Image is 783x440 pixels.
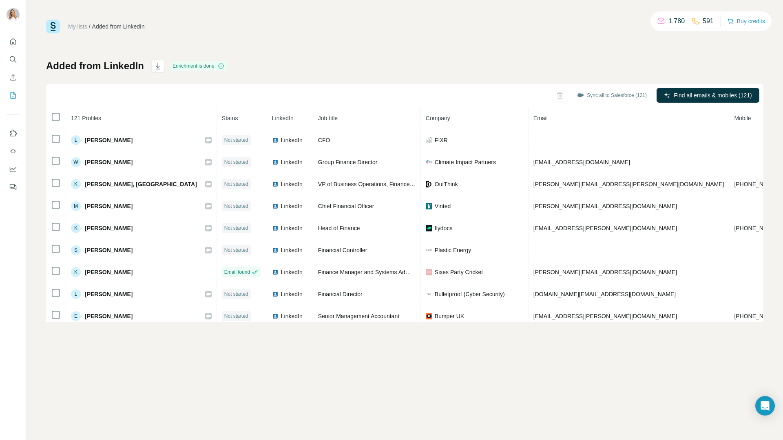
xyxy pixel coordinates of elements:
[426,269,432,275] img: company-logo
[435,180,458,188] span: OutThink
[224,136,248,144] span: Not started
[426,247,432,253] img: company-logo
[85,202,133,210] span: [PERSON_NAME]
[426,203,432,209] img: company-logo
[85,224,133,232] span: [PERSON_NAME]
[571,89,652,101] button: Sync all to Salesforce (121)
[426,292,432,296] img: company-logo
[318,313,399,319] span: Senior Management Accountant
[71,311,81,321] div: E
[281,136,303,144] span: LinkedIn
[85,180,197,188] span: [PERSON_NAME], [GEOGRAPHIC_DATA]
[224,158,248,166] span: Not started
[674,91,752,99] span: Find all emails & mobiles (121)
[435,312,464,320] span: Bumper UK
[7,52,20,67] button: Search
[71,157,81,167] div: W
[734,115,751,121] span: Mobile
[318,181,435,187] span: VP of Business Operations, Finance & Growth
[435,290,505,298] span: Bulletproof (Cyber Security)
[272,225,279,231] img: LinkedIn logo
[435,246,471,254] span: Plastic Energy
[85,136,133,144] span: [PERSON_NAME]
[281,290,303,298] span: LinkedIn
[272,247,279,253] img: LinkedIn logo
[318,225,360,231] span: Head of Finance
[272,313,279,319] img: LinkedIn logo
[426,115,450,121] span: Company
[272,115,294,121] span: LinkedIn
[85,246,133,254] span: [PERSON_NAME]
[224,246,248,254] span: Not started
[222,115,238,121] span: Status
[224,268,250,276] span: Email found
[318,247,367,253] span: Financial Controller
[7,126,20,141] button: Use Surfe on LinkedIn
[272,269,279,275] img: LinkedIn logo
[657,88,759,103] button: Find all emails & mobiles (121)
[281,202,303,210] span: LinkedIn
[533,313,677,319] span: [EMAIL_ADDRESS][PERSON_NAME][DOMAIN_NAME]
[668,16,685,26] p: 1,780
[533,115,548,121] span: Email
[727,15,765,27] button: Buy credits
[435,268,483,276] span: Sixes Party Cricket
[7,70,20,85] button: Enrich CSV
[71,289,81,299] div: L
[533,181,724,187] span: [PERSON_NAME][EMAIL_ADDRESS][PERSON_NAME][DOMAIN_NAME]
[281,158,303,166] span: LinkedIn
[533,203,677,209] span: [PERSON_NAME][EMAIL_ADDRESS][DOMAIN_NAME]
[426,313,432,319] img: company-logo
[71,267,81,277] div: K
[281,312,303,320] span: LinkedIn
[46,20,60,33] img: Surfe Logo
[7,162,20,176] button: Dashboard
[7,88,20,103] button: My lists
[71,223,81,233] div: K
[272,159,279,165] img: LinkedIn logo
[281,180,303,188] span: LinkedIn
[89,22,91,31] li: /
[272,291,279,297] img: LinkedIn logo
[71,179,81,189] div: K
[170,61,227,71] div: Enrichment is done
[426,225,432,231] img: company-logo
[272,203,279,209] img: LinkedIn logo
[224,312,248,320] span: Not started
[272,181,279,187] img: LinkedIn logo
[533,225,677,231] span: [EMAIL_ADDRESS][PERSON_NAME][DOMAIN_NAME]
[318,137,330,143] span: CFO
[318,115,338,121] span: Job title
[426,181,432,187] img: company-logo
[85,158,133,166] span: [PERSON_NAME]
[71,201,81,211] div: M
[435,224,453,232] span: flydocs
[755,396,775,416] div: Open Intercom Messenger
[281,268,303,276] span: LinkedIn
[318,291,363,297] span: Financial Director
[224,202,248,210] span: Not started
[435,136,448,144] span: FIXR
[272,137,279,143] img: LinkedIn logo
[7,34,20,49] button: Quick start
[224,290,248,298] span: Not started
[7,144,20,158] button: Use Surfe API
[435,202,451,210] span: Vinted
[71,115,101,121] span: 121 Profiles
[703,16,714,26] p: 591
[71,135,81,145] div: L
[435,158,496,166] span: Climate Impact Partners
[68,23,87,30] a: My lists
[85,312,133,320] span: [PERSON_NAME]
[281,224,303,232] span: LinkedIn
[318,203,374,209] span: Chief Financial Officer
[318,269,432,275] span: Finance Manager and Systems Administrator
[426,160,432,164] img: company-logo
[85,290,133,298] span: [PERSON_NAME]
[71,245,81,255] div: S
[92,22,145,31] div: Added from LinkedIn
[224,224,248,232] span: Not started
[281,246,303,254] span: LinkedIn
[318,159,378,165] span: Group Finance Director
[85,268,133,276] span: [PERSON_NAME]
